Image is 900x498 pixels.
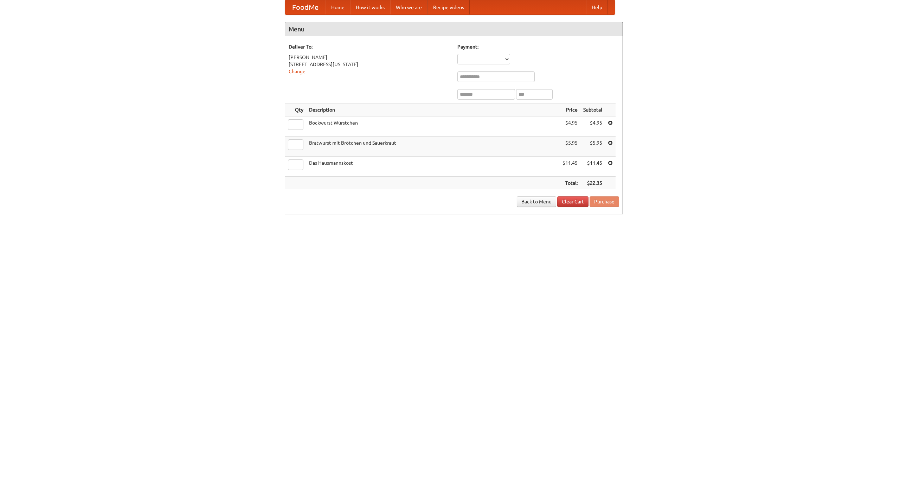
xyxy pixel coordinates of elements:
[285,22,623,36] h4: Menu
[285,0,326,14] a: FoodMe
[590,196,619,207] button: Purchase
[390,0,427,14] a: Who we are
[580,116,605,137] td: $4.95
[326,0,350,14] a: Home
[285,103,306,116] th: Qty
[560,116,580,137] td: $4.95
[289,69,306,74] a: Change
[306,157,560,177] td: Das Hausmannskost
[350,0,390,14] a: How it works
[457,43,619,50] h5: Payment:
[580,157,605,177] td: $11.45
[560,103,580,116] th: Price
[306,137,560,157] td: Bratwurst mit Brötchen und Sauerkraut
[289,43,450,50] h5: Deliver To:
[560,177,580,190] th: Total:
[289,54,450,61] div: [PERSON_NAME]
[586,0,608,14] a: Help
[517,196,556,207] a: Back to Menu
[306,116,560,137] td: Bockwurst Würstchen
[557,196,589,207] a: Clear Cart
[306,103,560,116] th: Description
[580,177,605,190] th: $22.35
[560,157,580,177] td: $11.45
[560,137,580,157] td: $5.95
[580,137,605,157] td: $5.95
[427,0,470,14] a: Recipe videos
[289,61,450,68] div: [STREET_ADDRESS][US_STATE]
[580,103,605,116] th: Subtotal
